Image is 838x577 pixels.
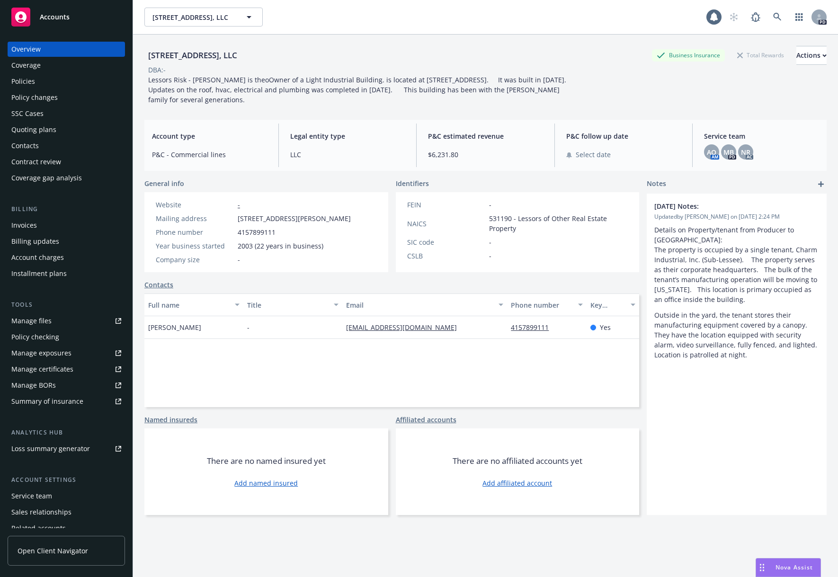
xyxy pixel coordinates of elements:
[11,106,44,121] div: SSC Cases
[11,122,56,137] div: Quoting plans
[11,42,41,57] div: Overview
[346,300,493,310] div: Email
[654,310,819,360] p: Outside in the yard, the tenant stores their manufacturing equipment covered by a canopy. They ha...
[207,455,326,467] span: There are no named insured yet
[587,293,639,316] button: Key contact
[8,521,125,536] a: Related accounts
[8,300,125,310] div: Tools
[566,131,681,141] span: P&C follow up date
[768,8,787,27] a: Search
[8,122,125,137] a: Quoting plans
[144,8,263,27] button: [STREET_ADDRESS], LLC
[407,251,485,261] div: CSLB
[243,293,342,316] button: Title
[156,227,234,237] div: Phone number
[8,250,125,265] a: Account charges
[482,478,552,488] a: Add affiliated account
[8,204,125,214] div: Billing
[8,90,125,105] a: Policy changes
[8,170,125,186] a: Coverage gap analysis
[247,322,250,332] span: -
[144,293,243,316] button: Full name
[238,200,240,209] a: -
[8,475,125,485] div: Account settings
[8,313,125,328] a: Manage files
[453,455,582,467] span: There are no affiliated accounts yet
[8,346,125,361] a: Manage exposures
[148,322,201,332] span: [PERSON_NAME]
[346,323,464,332] a: [EMAIL_ADDRESS][DOMAIN_NAME]
[8,505,125,520] a: Sales relationships
[511,300,572,310] div: Phone number
[489,251,491,261] span: -
[8,234,125,249] a: Billing updates
[238,241,323,251] span: 2003 (22 years in business)
[11,218,37,233] div: Invoices
[11,266,67,281] div: Installment plans
[732,49,789,61] div: Total Rewards
[428,131,543,141] span: P&C estimated revenue
[815,178,827,190] a: add
[40,13,70,21] span: Accounts
[18,546,88,556] span: Open Client Navigator
[247,300,328,310] div: Title
[396,415,456,425] a: Affiliated accounts
[507,293,586,316] button: Phone number
[407,200,485,210] div: FEIN
[11,329,59,345] div: Policy checking
[407,219,485,229] div: NAICS
[11,378,56,393] div: Manage BORs
[489,200,491,210] span: -
[723,147,734,157] span: MB
[238,227,276,237] span: 4157899111
[152,150,267,160] span: P&C - Commercial lines
[8,74,125,89] a: Policies
[654,225,819,304] p: Details on Property/tenant from Producer to [GEOGRAPHIC_DATA]: The property is occupied by a sing...
[647,194,827,367] div: [DATE] Notes:Updatedby [PERSON_NAME] on [DATE] 2:24 PMDetails on Property/tenant from Producer to...
[590,300,625,310] div: Key contact
[8,329,125,345] a: Policy checking
[428,150,543,160] span: $6,231.80
[8,58,125,73] a: Coverage
[8,428,125,437] div: Analytics hub
[8,42,125,57] a: Overview
[407,237,485,247] div: SIC code
[152,12,234,22] span: [STREET_ADDRESS], LLC
[8,362,125,377] a: Manage certificates
[654,213,819,221] span: Updated by [PERSON_NAME] on [DATE] 2:24 PM
[144,415,197,425] a: Named insureds
[11,346,71,361] div: Manage exposures
[11,441,90,456] div: Loss summary generator
[148,75,572,104] span: Lessors Risk - [PERSON_NAME] is theoOwner of a Light Industrial Building. is located at [STREET_A...
[11,90,58,105] div: Policy changes
[652,49,725,61] div: Business Insurance
[8,378,125,393] a: Manage BORs
[654,201,794,211] span: [DATE] Notes:
[11,394,83,409] div: Summary of insurance
[234,478,298,488] a: Add named insured
[704,131,819,141] span: Service team
[790,8,809,27] a: Switch app
[148,65,166,75] div: DBA: -
[238,255,240,265] span: -
[290,131,405,141] span: Legal entity type
[156,255,234,265] div: Company size
[11,170,82,186] div: Coverage gap analysis
[144,178,184,188] span: General info
[489,213,628,233] span: 531190 - Lessors of Other Real Estate Property
[511,323,556,332] a: 4157899111
[11,505,71,520] div: Sales relationships
[11,74,35,89] div: Policies
[238,213,351,223] span: [STREET_ADDRESS][PERSON_NAME]
[11,154,61,169] div: Contract review
[156,241,234,251] div: Year business started
[8,266,125,281] a: Installment plans
[8,138,125,153] a: Contacts
[796,46,827,64] div: Actions
[156,200,234,210] div: Website
[756,559,768,577] div: Drag to move
[11,234,59,249] div: Billing updates
[11,362,73,377] div: Manage certificates
[776,563,813,571] span: Nova Assist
